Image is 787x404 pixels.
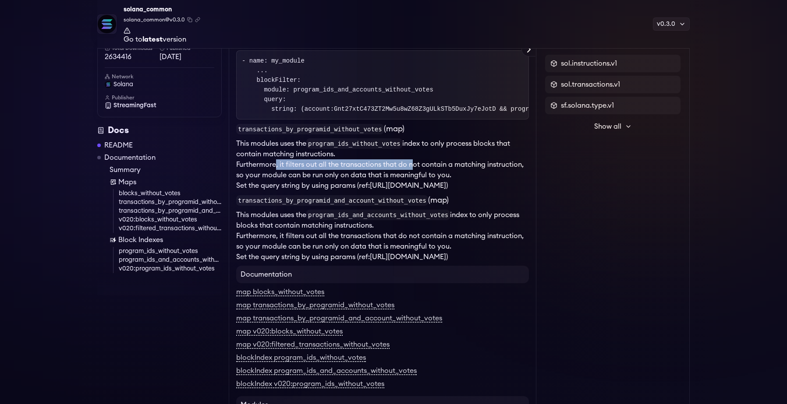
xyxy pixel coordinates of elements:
a: Maps [110,177,222,187]
button: Copy package name and version [187,17,192,22]
a: Documentation [104,152,156,163]
code: transactions_by_programid_and_account_without_votes [236,195,428,206]
img: Map icon [110,179,117,186]
h6: Publisher [105,94,214,101]
li: Furthermore, it filters out all the transactions that do not contain a matching instruction, so y... [236,159,529,180]
span: sol.transactions.v1 [561,79,620,90]
li: This modules uses the index to only process blocks that contain matching instructions. [236,138,529,159]
a: v020:blocks_without_votes [119,215,222,224]
img: solana [105,81,112,88]
a: program_ids_without_votes [119,247,222,256]
li: This modules uses the index to only process blocks that contain matching instructions. [236,210,529,231]
span: sol.instructions.v1 [561,58,617,69]
a: blockIndex v020:program_ids_without_votes [236,380,384,388]
li: Set the query string by using params (ref: ) [236,180,529,191]
a: solana [105,80,214,89]
span: sf.solana.type.v1 [561,100,614,111]
h3: (map) [236,194,529,206]
a: blockIndex program_ids_without_votes [236,354,366,362]
a: map v020:filtered_transactions_without_votes [236,341,390,349]
code: - name: my_module ... blockFilter: module: program_ids_and_accounts_without_votes query: string: ... [242,57,702,112]
h4: Documentation [236,266,529,283]
a: Go tolatestversion [124,27,200,43]
a: StreamingFast [105,101,214,110]
img: Block Index icon [110,236,117,243]
a: transactions_by_programid_and_account_without_votes [119,207,222,215]
h6: Network [105,73,214,80]
h3: (map) [236,123,529,135]
span: StreamingFast [113,101,156,110]
a: map blocks_without_votes [236,288,324,296]
a: map transactions_by_programid_without_votes [236,302,394,309]
span: solana_common@v0.3.0 [124,16,184,24]
a: map v020:blocks_without_votes [236,328,343,336]
a: Block Indexes [110,235,222,245]
code: transactions_by_programid_without_votes [236,124,384,134]
a: [URL][DOMAIN_NAME] [370,182,446,189]
code: program_ids_and_accounts_without_votes [306,210,450,220]
button: Copy .spkg link to clipboard [195,17,200,22]
strong: latest [142,36,163,43]
li: Set the query string by using params (ref: ) [236,252,529,262]
div: v0.3.0 [653,18,690,31]
li: Furthermore, it filters out all the transactions that do not contain a matching instruction, so y... [236,231,529,252]
a: program_ids_and_accounts_without_votes [119,256,222,264]
span: Show all [594,121,621,132]
span: 2634416 [105,52,160,62]
a: transactions_by_programid_without_votes [119,198,222,207]
a: v020:program_ids_without_votes [119,264,222,273]
a: blockIndex program_ids_and_accounts_without_votes [236,367,417,375]
code: program_ids_without_votes [306,138,402,149]
span: [DATE] [160,52,214,62]
a: map transactions_by_programid_and_account_without_votes [236,315,442,323]
a: blocks_without_votes [119,189,222,198]
span: solana [113,80,133,89]
img: Package Logo [98,15,116,33]
a: README [104,140,133,151]
a: Summary [110,165,222,175]
button: Show all [545,118,681,135]
div: Docs [97,124,222,137]
a: [URL][DOMAIN_NAME] [370,253,446,260]
a: v020:filtered_transactions_without_votes [119,224,222,233]
div: solana_common [124,4,200,16]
